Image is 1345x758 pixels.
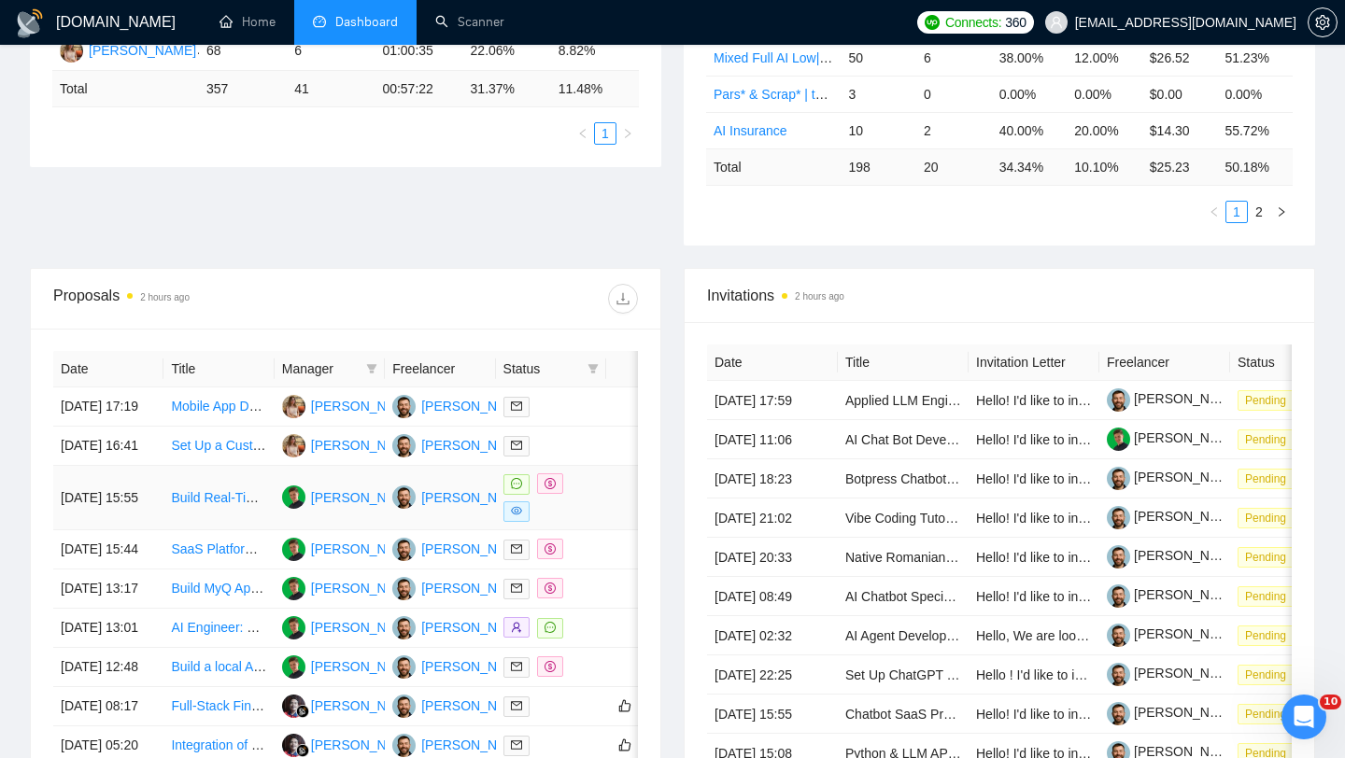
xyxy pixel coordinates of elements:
[1238,510,1301,525] a: Pending
[313,15,326,28] span: dashboard
[511,583,522,594] span: mail
[1142,112,1218,148] td: $14.30
[545,622,556,633] span: message
[60,42,196,57] a: AV[PERSON_NAME]
[282,616,305,639] img: MB
[311,735,418,755] div: [PERSON_NAME]
[1238,549,1301,564] a: Pending
[511,700,522,711] span: mail
[421,735,529,755] div: [PERSON_NAME]
[311,695,418,716] div: [PERSON_NAME]
[838,577,969,616] td: AI Chatbot Specialist
[311,617,418,638] div: [PERSON_NAME]
[53,387,163,427] td: [DATE] 17:19
[838,498,969,538] td: Vibe Coding Tutor and Pair Programming Partner Needed
[1238,667,1301,681] a: Pending
[282,697,418,712] a: SS[PERSON_NAME]
[421,695,529,716] div: [PERSON_NAME]
[392,697,529,712] a: VK[PERSON_NAME]
[841,112,916,148] td: 10
[1142,76,1218,112] td: $0.00
[392,485,416,509] img: VK
[366,363,377,374] span: filter
[1203,201,1225,223] button: left
[421,656,529,677] div: [PERSON_NAME]
[618,698,631,713] span: like
[463,32,551,71] td: 22.06%
[282,734,305,757] img: SS
[375,32,462,71] td: 01:00:35
[1142,148,1218,185] td: $ 25.23
[1107,548,1241,563] a: [PERSON_NAME]
[282,434,305,457] img: AV
[1107,509,1241,524] a: [PERSON_NAME]
[282,437,418,452] a: AV[PERSON_NAME]
[362,355,381,383] span: filter
[503,358,580,379] span: Status
[1203,201,1225,223] li: Previous Page
[421,539,529,559] div: [PERSON_NAME]
[992,148,1068,185] td: 34.34 %
[925,15,940,30] img: upwork-logo.png
[916,148,992,185] td: 20
[1107,430,1241,445] a: [PERSON_NAME]
[282,619,418,634] a: MB[PERSON_NAME]
[1107,705,1241,720] a: [PERSON_NAME]
[714,123,787,138] a: AI Insurance
[706,148,841,185] td: Total
[1067,76,1142,112] td: 0.00%
[511,400,522,412] span: mail
[1238,470,1301,485] a: Pending
[53,609,163,648] td: [DATE] 13:01
[392,658,529,673] a: VK[PERSON_NAME]
[838,344,969,381] th: Title
[171,399,675,414] a: Mobile App Development (iOS/Android) with AI Integration – (Freemium + Subscription)
[551,32,639,71] td: 8.82%
[171,737,631,752] a: Integration of 11Labs Conversational Agent with Custom Agentic Mesh Platform
[1270,201,1293,223] li: Next Page
[1238,625,1294,646] span: Pending
[845,393,1088,408] a: Applied LLM Engineer (Prompt Specialist)
[1217,76,1293,112] td: 0.00%
[707,695,838,734] td: [DATE] 15:55
[1238,392,1301,407] a: Pending
[163,466,274,530] td: Build Real-Time AI Voice Receptionist for Dental Clinic
[421,617,529,638] div: [PERSON_NAME]
[171,659,566,674] a: Build a local AI RAG application with complex Document Processing
[511,543,522,554] span: mail
[335,14,398,30] span: Dashboard
[311,656,418,677] div: [PERSON_NAME]
[171,698,613,713] a: Full-Stack Finisher: Polish & Ship 5 (80% Complete) MVPs in a 5-Day Sprint
[1107,587,1241,602] a: [PERSON_NAME]
[1107,545,1130,568] img: c1-JWQDXWEy3CnA6sRtFzzU22paoDq5cZnWyBNc3HWqwvuW0qNnjm1CMP-YmbEEtPC
[53,284,346,314] div: Proposals
[392,619,529,634] a: VK[PERSON_NAME]
[511,622,522,633] span: user-add
[53,569,163,609] td: [DATE] 13:17
[1142,39,1218,76] td: $26.52
[171,620,672,635] a: AI Engineer: Expert in Python, NLP, Generative AI, Spark, Databricks, Azure & OpenAI
[282,580,418,595] a: MB[PERSON_NAME]
[282,358,359,379] span: Manager
[282,485,305,509] img: MB
[992,112,1068,148] td: 40.00%
[577,128,588,139] span: left
[53,687,163,726] td: [DATE] 08:17
[916,112,992,148] td: 2
[282,655,305,679] img: MB
[707,538,838,577] td: [DATE] 20:33
[311,578,418,598] div: [PERSON_NAME]
[282,538,305,561] img: MB
[392,540,529,555] a: VK[PERSON_NAME]
[1308,7,1338,37] button: setting
[282,540,418,555] a: MB[PERSON_NAME]
[838,695,969,734] td: Chatbot SaaS Project
[163,387,274,427] td: Mobile App Development (iOS/Android) with AI Integration – (Freemium + Subscription)
[1107,391,1241,406] a: [PERSON_NAME]
[1238,469,1294,489] span: Pending
[838,616,969,655] td: AI Agent Developer for Vendor Research & Data Automation
[707,459,838,498] td: [DATE] 18:23
[1238,508,1294,528] span: Pending
[163,427,274,466] td: Set Up a Custom AI Chatbot Using OpenAI
[199,71,287,107] td: 357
